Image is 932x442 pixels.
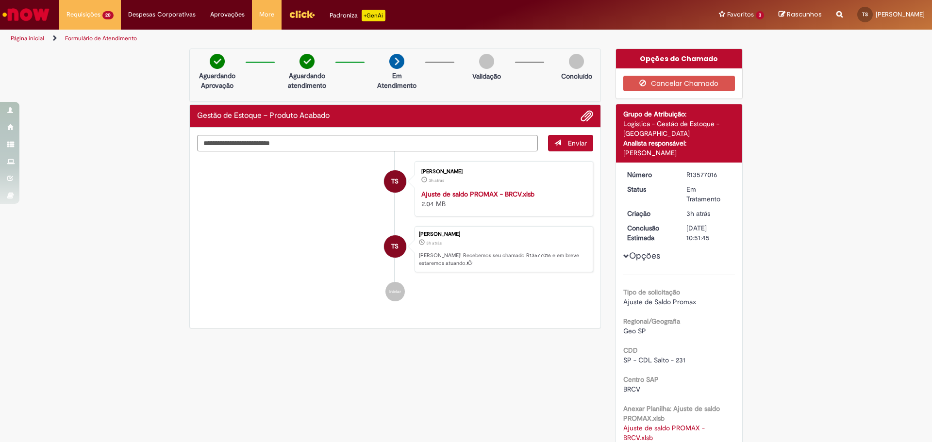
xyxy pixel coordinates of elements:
img: img-circle-grey.png [479,54,494,69]
a: Rascunhos [779,10,822,19]
span: 3h atrás [429,178,444,183]
b: Tipo de solicitação [623,288,680,296]
div: Grupo de Atribuição: [623,109,735,119]
b: Anexar Planilha: Ajuste de saldo PROMAX.xlsb [623,404,720,423]
p: +GenAi [362,10,385,21]
span: Ajuste de Saldo Promax [623,297,696,306]
span: Requisições [67,10,100,19]
dt: Conclusão Estimada [620,223,680,243]
span: Geo SP [623,327,646,335]
img: click_logo_yellow_360x200.png [289,7,315,21]
div: [PERSON_NAME] [419,231,588,237]
p: Aguardando Aprovação [194,71,241,90]
p: Validação [472,71,501,81]
dt: Criação [620,209,680,218]
b: Centro SAP [623,375,659,384]
span: SP - CDL Salto - 231 [623,356,685,364]
img: arrow-next.png [389,54,404,69]
div: 2.04 MB [421,189,583,209]
h2: Gestão de Estoque – Produto Acabado Histórico de tíquete [197,112,330,120]
span: Aprovações [210,10,245,19]
dt: Número [620,170,680,180]
span: BRCV [623,385,640,393]
a: Página inicial [11,34,44,42]
span: Despesas Corporativas [128,10,196,19]
div: Thiago Frank Silva [384,170,406,193]
span: Rascunhos [787,10,822,19]
span: Enviar [568,139,587,147]
img: img-circle-grey.png [569,54,584,69]
time: 29/09/2025 13:51:42 [686,209,710,218]
div: [PERSON_NAME] [421,169,583,175]
div: Analista responsável: [623,138,735,148]
span: [PERSON_NAME] [876,10,925,18]
span: TS [391,235,399,258]
time: 29/09/2025 13:51:42 [426,240,442,246]
b: CDD [623,346,638,355]
a: Formulário de Atendimento [65,34,137,42]
span: 3h atrás [426,240,442,246]
div: [DATE] 10:51:45 [686,223,732,243]
button: Enviar [548,135,593,151]
span: 3 [756,11,764,19]
button: Adicionar anexos [581,110,593,122]
button: Cancelar Chamado [623,76,735,91]
b: Regional/Geografia [623,317,680,326]
span: 20 [102,11,114,19]
img: ServiceNow [1,5,51,24]
a: Ajuste de saldo PROMAX - BRCV.xlsb [421,190,534,198]
ul: Histórico de tíquete [197,151,593,311]
span: 3h atrás [686,209,710,218]
textarea: Digite sua mensagem aqui... [197,135,538,151]
div: [PERSON_NAME] [623,148,735,158]
span: TS [862,11,868,17]
span: More [259,10,274,19]
div: Logística - Gestão de Estoque - [GEOGRAPHIC_DATA] [623,119,735,138]
p: Concluído [561,71,592,81]
p: Aguardando atendimento [283,71,331,90]
a: Download de Ajuste de saldo PROMAX - BRCV.xlsb [623,424,707,442]
div: Thiago Frank Silva [384,235,406,258]
img: check-circle-green.png [300,54,315,69]
li: Thiago Frank Silva [197,226,593,273]
dt: Status [620,184,680,194]
div: R13577016 [686,170,732,180]
div: Em Tratamento [686,184,732,204]
div: Padroniza [330,10,385,21]
img: check-circle-green.png [210,54,225,69]
span: TS [391,170,399,193]
div: 29/09/2025 13:51:42 [686,209,732,218]
p: [PERSON_NAME]! Recebemos seu chamado R13577016 e em breve estaremos atuando. [419,252,588,267]
time: 29/09/2025 13:51:39 [429,178,444,183]
p: Em Atendimento [373,71,420,90]
span: Favoritos [727,10,754,19]
ul: Trilhas de página [7,30,614,48]
div: Opções do Chamado [616,49,743,68]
